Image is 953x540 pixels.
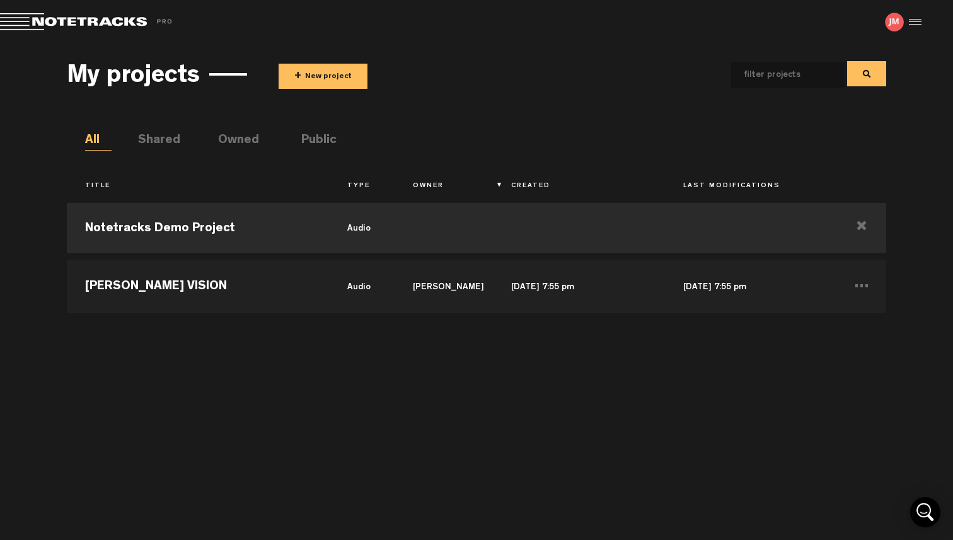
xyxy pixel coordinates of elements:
[329,200,395,256] td: audio
[837,256,886,313] td: ...
[329,256,395,313] td: audio
[67,176,329,197] th: Title
[67,200,329,256] td: Notetracks Demo Project
[910,497,940,527] div: Open Intercom Messenger
[67,256,329,313] td: [PERSON_NAME] VISION
[731,62,824,88] input: filter projects
[138,132,165,151] li: Shared
[395,256,493,313] td: [PERSON_NAME]
[493,176,665,197] th: Created
[665,256,837,313] td: [DATE] 7:55 pm
[885,13,904,32] img: letters
[395,176,493,197] th: Owner
[67,64,200,91] h3: My projects
[665,176,837,197] th: Last Modifications
[301,132,328,151] li: Public
[329,176,395,197] th: Type
[85,132,112,151] li: All
[493,256,665,313] td: [DATE] 7:55 pm
[294,69,301,84] span: +
[218,132,245,151] li: Owned
[279,64,367,89] button: +New project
